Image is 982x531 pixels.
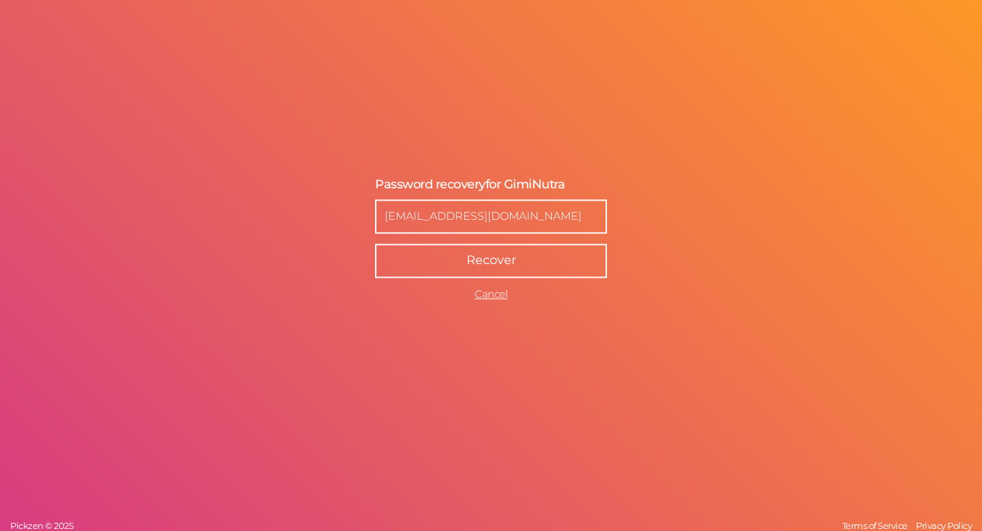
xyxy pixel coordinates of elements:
span: Recover [466,253,516,268]
input: Enter your e-mail [375,199,607,233]
span: for GimiNutra [486,177,565,192]
span: Terms of Service [842,520,908,531]
span: Password recovery [375,177,486,192]
span: Privacy Policy [916,520,972,531]
a: Pickzen © 2025 [7,520,76,531]
a: Cancel [475,287,507,300]
button: Recover [375,244,607,278]
a: Privacy Policy [912,520,975,531]
a: Terms of Service [839,520,911,531]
